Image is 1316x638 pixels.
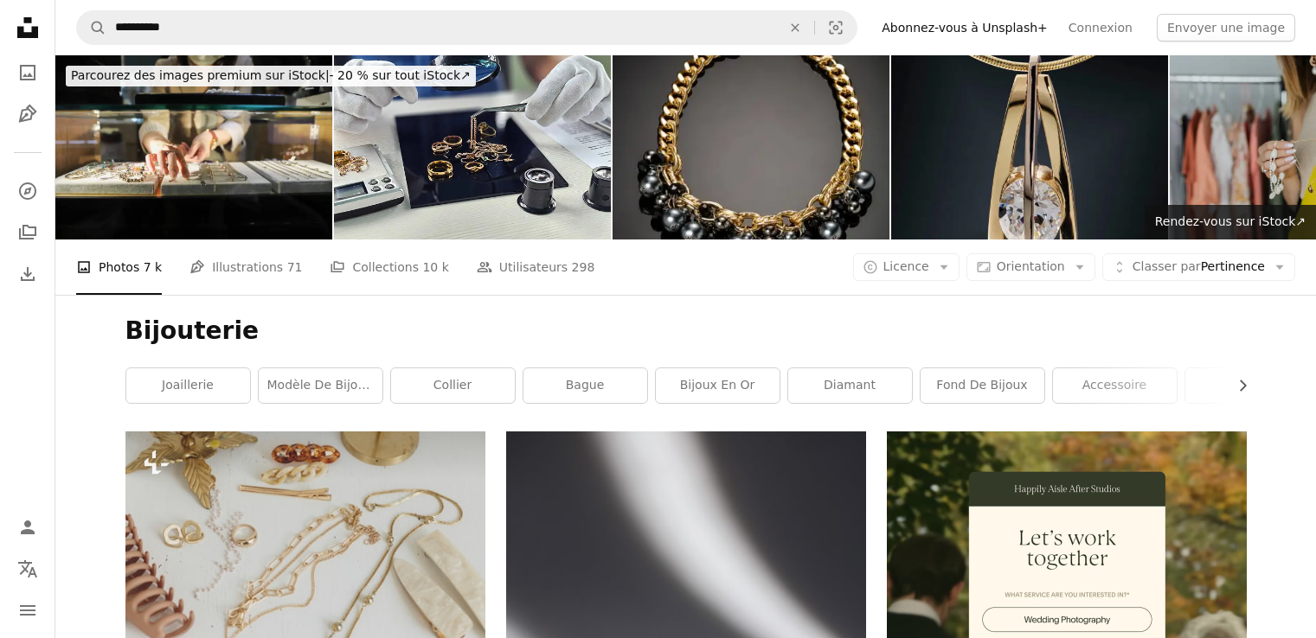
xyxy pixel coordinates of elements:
span: Classer par [1133,259,1201,273]
button: faire défiler la liste vers la droite [1227,368,1247,403]
a: Rendez-vous sur iStock↗ [1145,205,1316,239]
a: Collier [391,368,515,403]
span: 10 k [422,258,448,277]
a: Modèle de bijouterie [259,368,382,403]
a: Historique de téléchargement [10,257,45,291]
button: Licence [853,253,960,281]
h1: Bijouterie [125,316,1247,347]
img: L’expert évalue divers bijoux en or à l’aide d’une loupe et d’une pince à épiler [334,55,611,239]
div: - 20 % sur tout iStock ↗ [66,66,476,86]
a: Collections 10 k [330,239,448,295]
button: Langue [10,552,45,586]
button: Menu [10,593,45,628]
span: 71 [287,258,303,277]
a: Utilisateurs 298 [477,239,595,295]
button: Classer parPertinence [1102,253,1295,281]
a: Fond de bijoux [921,368,1044,403]
a: bague [523,368,647,403]
button: Recherche de visuels [815,11,857,44]
button: Rechercher sur Unsplash [77,11,106,44]
a: Explorer [10,174,45,208]
img: Collier noir de chaîne d’or de perle sur le fond noir [613,55,889,239]
span: Licence [883,259,929,273]
a: Illustrations [10,97,45,131]
span: Parcourez des images premium sur iStock | [71,68,330,82]
form: Rechercher des visuels sur tout le site [76,10,857,45]
a: accessoire [1053,368,1177,403]
span: Rendez-vous sur iStock ↗ [1155,214,1306,228]
a: Collections [10,215,45,250]
img: La vendeuse de la bijouterie sortit les bijoux sur le comptoir et se prépara à les présenter aux ... [55,55,332,239]
a: joaillerie [126,368,250,403]
a: or [1185,368,1309,403]
span: 298 [572,258,595,277]
a: Abonnez-vous à Unsplash+ [871,14,1058,41]
a: Connexion [1058,14,1143,41]
a: Photos [10,55,45,90]
a: Bijoux dorés modernes et pinces à cheveux sur table en bois blanc avec des chandeliers vintage. B... [125,543,485,558]
span: Pertinence [1133,258,1265,276]
a: diamant [788,368,912,403]
span: Orientation [997,259,1065,273]
a: Illustrations 71 [189,239,302,295]
button: Orientation [966,253,1095,281]
a: bijoux en or [656,368,780,403]
a: Connexion / S’inscrire [10,510,45,545]
img: Collier d'or avec des pierres précieuses d'isolement sur le noir [891,55,1168,239]
a: Parcourez des images premium sur iStock|- 20 % sur tout iStock↗ [55,55,486,97]
button: Envoyer une image [1157,14,1295,41]
button: Effacer [776,11,814,44]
